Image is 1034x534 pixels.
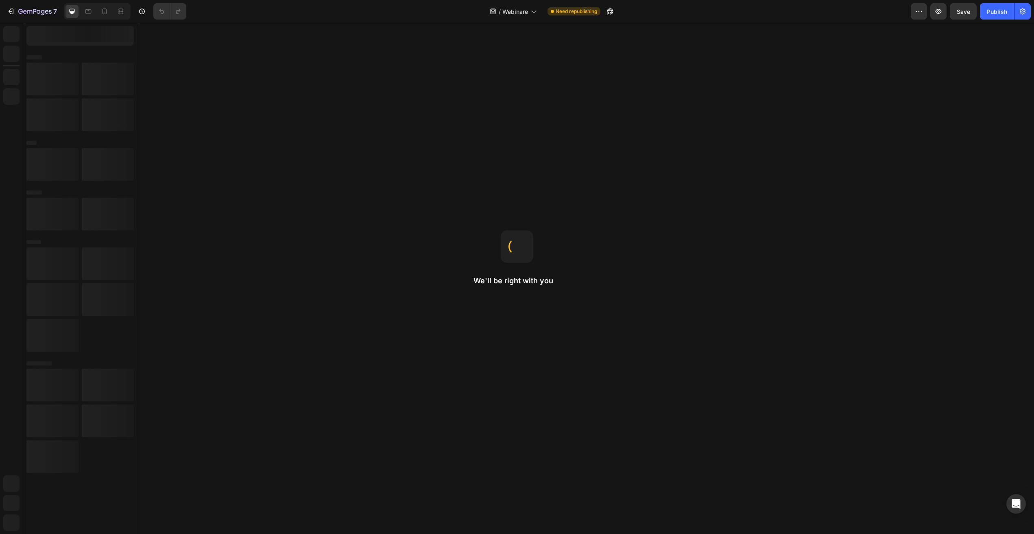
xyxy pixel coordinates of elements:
[556,8,597,15] span: Need republishing
[53,7,57,16] p: 7
[1006,494,1026,514] div: Open Intercom Messenger
[957,8,970,15] span: Save
[153,3,186,20] div: Undo/Redo
[499,7,501,16] span: /
[502,7,528,16] span: Webinare
[3,3,61,20] button: 7
[950,3,977,20] button: Save
[473,276,561,286] h2: We'll be right with you
[987,7,1007,16] div: Publish
[980,3,1014,20] button: Publish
